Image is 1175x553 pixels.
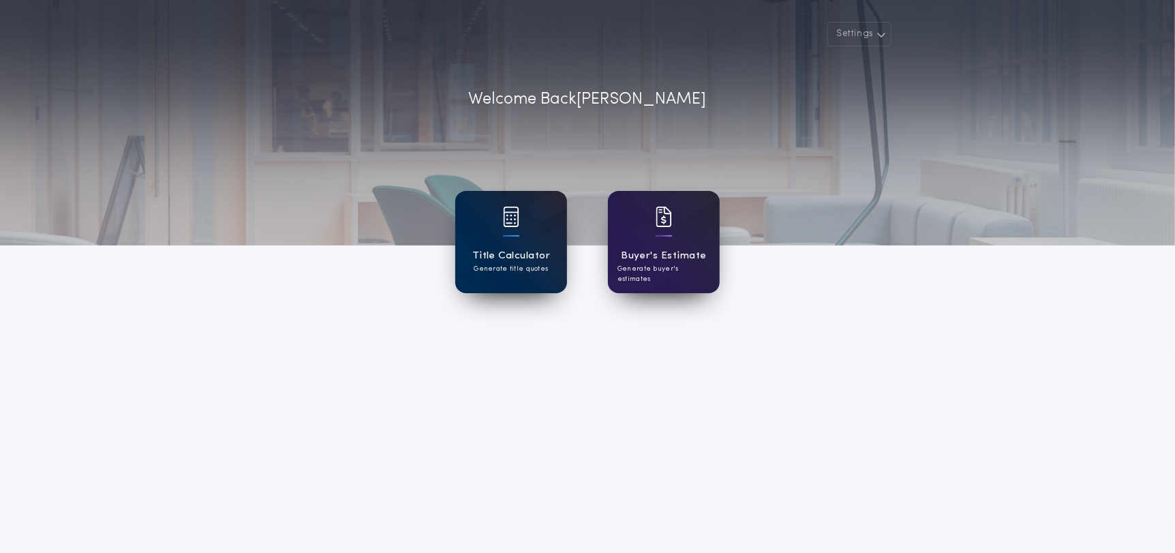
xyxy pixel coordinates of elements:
p: Generate buyer's estimates [617,264,710,284]
a: card iconTitle CalculatorGenerate title quotes [455,191,567,293]
a: card iconBuyer's EstimateGenerate buyer's estimates [608,191,720,293]
h1: Buyer's Estimate [621,248,706,264]
button: Settings [827,22,891,46]
p: Welcome Back [PERSON_NAME] [469,87,707,112]
img: card icon [656,207,672,227]
img: card icon [503,207,519,227]
h1: Title Calculator [472,248,550,264]
p: Generate title quotes [474,264,548,274]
